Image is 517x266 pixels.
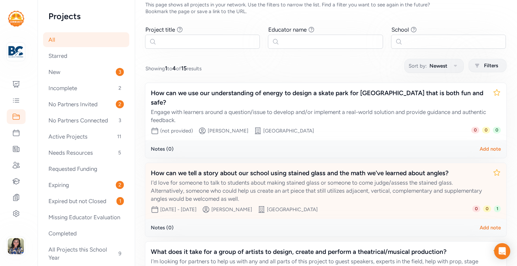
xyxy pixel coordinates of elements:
div: No Partners Connected [43,113,129,128]
div: What does it take for a group of artists to design, create and perform a theatrical/musical produ... [151,247,487,257]
div: New [43,65,129,79]
div: (not provided) [160,127,193,134]
div: Notes ( 0 ) [151,224,174,231]
span: Sort by: [409,62,427,70]
div: Starred [43,48,129,63]
div: All Projects this School Year [43,242,129,265]
div: All [43,32,129,47]
div: [GEOGRAPHIC_DATA] [267,206,318,213]
span: 11 [114,132,124,141]
span: 1 [165,65,167,72]
span: 4 [172,65,176,72]
span: 0 [493,127,501,134]
div: [PERSON_NAME] [208,127,248,134]
div: [GEOGRAPHIC_DATA] [263,127,314,134]
span: 0 [472,205,480,212]
div: How can we tell a story about our school using stained glass and the math we've learned about ang... [151,168,487,178]
span: 0 [471,127,479,134]
span: Filters [484,62,498,70]
div: Expiring [43,178,129,192]
span: 5 [115,149,124,157]
span: 3 [116,116,124,124]
div: Active Projects [43,129,129,144]
span: 2 [116,181,124,189]
div: Needs Resources [43,145,129,160]
div: I'd love for someone to talk to students about making stained glass or someone to come judge/asse... [151,179,487,203]
div: Expired but not Closed [43,194,129,208]
span: Newest [429,62,447,70]
span: 1 [494,205,501,212]
span: 15 [181,65,187,72]
span: 2 [116,84,124,92]
div: Completed [43,226,129,241]
div: Requested Funding [43,161,129,176]
div: [DATE] - [DATE] [160,206,197,213]
div: How can we use our understanding of energy to design a skate park for [GEOGRAPHIC_DATA] that is b... [151,88,487,107]
button: Sort by:Newest [404,59,464,73]
span: 9 [116,250,124,258]
div: Add note [480,146,501,152]
div: Engage with learners around a question/issue to develop and/or implement a real-world solution an... [151,108,487,124]
img: logo [8,11,24,27]
span: 3 [116,68,124,76]
div: [PERSON_NAME] [211,206,252,213]
div: Missing Educator Evaluation [43,210,129,225]
div: This page shows all projects in your network. Use the filters to narrow the list. Find a filter y... [145,1,447,15]
h2: Projects [48,11,124,22]
span: 0 [483,205,491,212]
span: 2 [116,100,124,108]
div: Incomplete [43,81,129,96]
div: Open Intercom Messenger [494,243,510,259]
span: 1 [116,197,124,205]
div: Notes ( 0 ) [151,146,174,152]
div: Add note [480,224,501,231]
div: No Partners Invited [43,97,129,112]
span: 0 [482,127,490,134]
img: logo [8,44,23,59]
span: Showing to of results [145,64,202,72]
div: Educator name [268,26,307,34]
div: Project title [145,26,175,34]
div: School [391,26,409,34]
